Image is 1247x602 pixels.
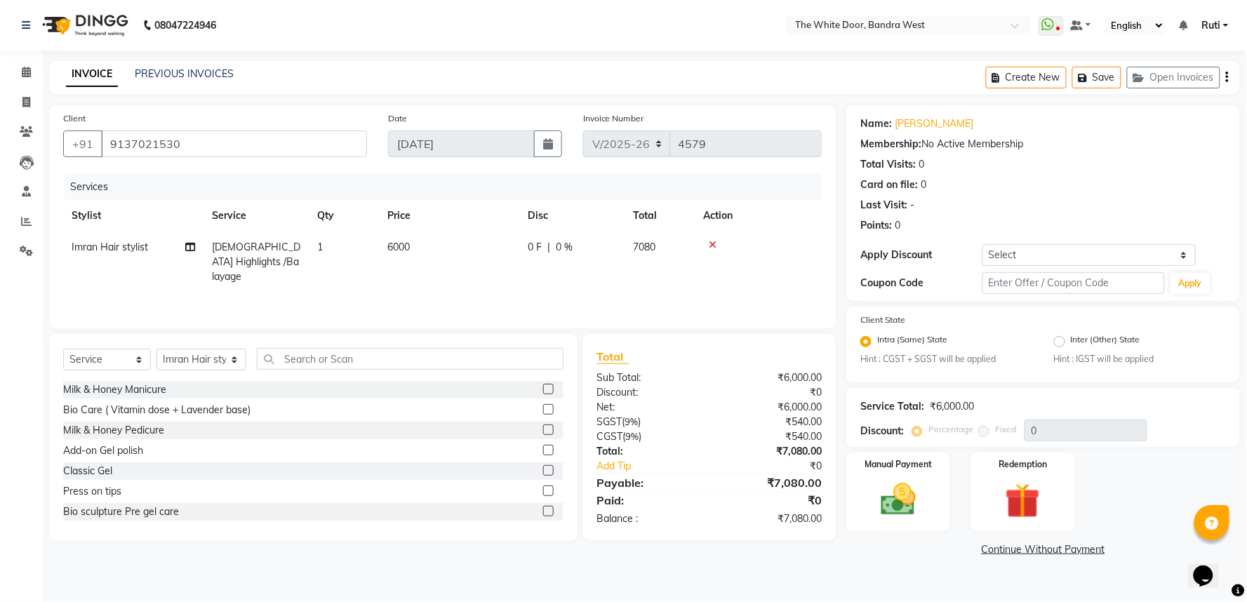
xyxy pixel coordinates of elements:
[994,479,1051,523] img: _gift.svg
[587,444,709,459] div: Total:
[72,241,148,253] span: Imran Hair stylist
[895,116,973,131] a: [PERSON_NAME]
[387,241,410,253] span: 6000
[63,443,143,458] div: Add-on Gel polish
[154,6,216,45] b: 08047224946
[101,131,367,157] input: Search by Name/Mobile/Email/Code
[709,444,832,459] div: ₹7,080.00
[999,458,1047,471] label: Redemption
[860,353,1032,366] small: Hint : CGST + SGST will be applied
[257,348,563,370] input: Search or Scan
[860,157,916,172] div: Total Visits:
[709,511,832,526] div: ₹7,080.00
[626,431,639,442] span: 9%
[709,370,832,385] div: ₹6,000.00
[587,429,709,444] div: ( )
[65,174,832,200] div: Services
[860,137,1226,152] div: No Active Membership
[204,200,309,232] th: Service
[625,416,639,427] span: 9%
[709,492,832,509] div: ₹0
[895,218,900,233] div: 0
[63,504,179,519] div: Bio sculpture Pre gel care
[928,423,973,436] label: Percentage
[587,370,709,385] div: Sub Total:
[63,131,102,157] button: +91
[709,400,832,415] div: ₹6,000.00
[1071,333,1140,350] label: Inter (Other) State
[1201,18,1220,33] span: Ruti
[587,385,709,400] div: Discount:
[860,116,892,131] div: Name:
[860,218,892,233] div: Points:
[995,423,1016,436] label: Fixed
[379,200,519,232] th: Price
[849,542,1237,557] a: Continue Without Payment
[709,429,832,444] div: ₹540.00
[695,200,822,232] th: Action
[860,137,921,152] div: Membership:
[860,424,904,439] div: Discount:
[709,415,832,429] div: ₹540.00
[597,349,629,364] span: Total
[63,112,86,125] label: Client
[583,112,644,125] label: Invoice Number
[388,112,407,125] label: Date
[587,492,709,509] div: Paid:
[633,241,655,253] span: 7080
[63,464,112,479] div: Classic Gel
[597,415,622,428] span: SGST
[309,200,379,232] th: Qty
[860,276,982,290] div: Coupon Code
[135,67,234,80] a: PREVIOUS INVOICES
[919,157,924,172] div: 0
[910,198,914,213] div: -
[587,400,709,415] div: Net:
[986,67,1067,88] button: Create New
[587,415,709,429] div: ( )
[625,200,695,232] th: Total
[921,178,926,192] div: 0
[519,200,625,232] th: Disc
[556,240,573,255] span: 0 %
[587,459,731,474] a: Add Tip
[860,198,907,213] div: Last Visit:
[63,484,121,499] div: Press on tips
[860,314,905,326] label: Client State
[63,382,166,397] div: Milk & Honey Manicure
[865,458,932,471] label: Manual Payment
[36,6,132,45] img: logo
[1127,67,1220,88] button: Open Invoices
[709,474,832,491] div: ₹7,080.00
[1054,353,1226,366] small: Hint : IGST will be applied
[1072,67,1121,88] button: Save
[982,272,1165,294] input: Enter Offer / Coupon Code
[877,333,947,350] label: Intra (Same) State
[597,430,623,443] span: CGST
[1171,273,1211,294] button: Apply
[860,248,982,262] div: Apply Discount
[63,403,251,417] div: Bio Care ( Vitamin dose + Lavender base)
[587,474,709,491] div: Payable:
[860,399,924,414] div: Service Total:
[709,385,832,400] div: ₹0
[870,479,927,519] img: _cash.svg
[587,511,709,526] div: Balance :
[63,200,204,232] th: Stylist
[528,240,542,255] span: 0 F
[930,399,974,414] div: ₹6,000.00
[547,240,550,255] span: |
[730,459,832,474] div: ₹0
[63,423,164,438] div: Milk & Honey Pedicure
[66,62,118,87] a: INVOICE
[212,241,300,283] span: [DEMOGRAPHIC_DATA] Highlights /Balayage
[1188,546,1233,588] iframe: chat widget
[860,178,918,192] div: Card on file:
[317,241,323,253] span: 1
